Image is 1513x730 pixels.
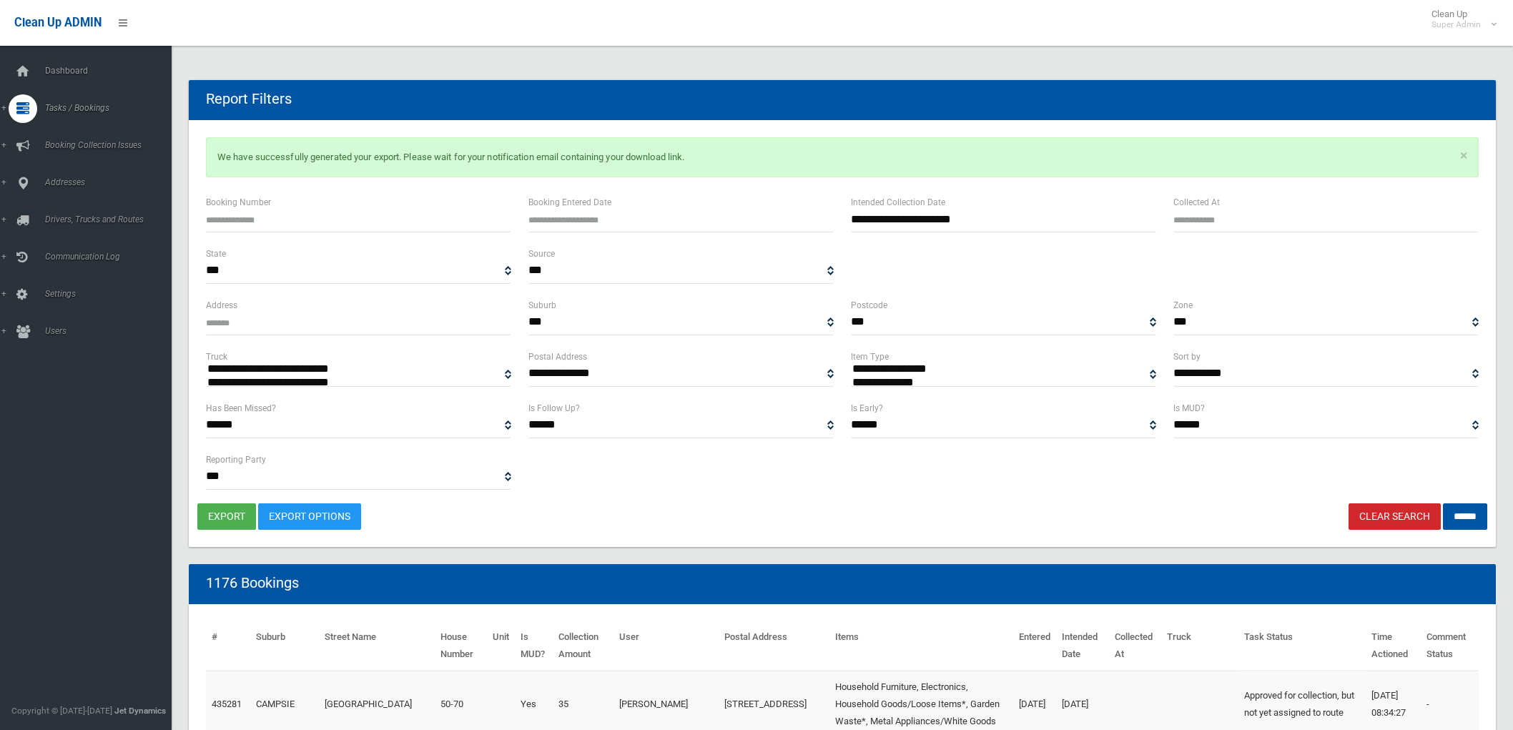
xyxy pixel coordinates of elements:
[41,103,184,113] span: Tasks / Bookings
[41,252,184,262] span: Communication Log
[851,349,889,365] label: Item Type
[829,621,1013,671] th: Items
[1161,621,1238,671] th: Truck
[197,503,256,530] button: export
[41,214,184,225] span: Drivers, Trucks and Routes
[1013,621,1056,671] th: Entered
[41,326,184,336] span: Users
[319,621,435,671] th: Street Name
[1460,149,1467,163] a: ×
[41,177,184,187] span: Addresses
[528,194,611,210] label: Booking Entered Date
[41,66,184,76] span: Dashboard
[206,621,250,671] th: #
[206,297,237,313] label: Address
[206,349,227,365] label: Truck
[1424,9,1495,30] span: Clean Up
[206,137,1479,177] p: We have successfully generated your export. Please wait for your notification email containing yo...
[41,289,184,299] span: Settings
[1109,621,1161,671] th: Collected At
[1173,194,1220,210] label: Collected At
[1238,621,1366,671] th: Task Status
[515,621,553,671] th: Is MUD?
[41,140,184,150] span: Booking Collection Issues
[206,194,271,210] label: Booking Number
[1366,621,1420,671] th: Time Actioned
[258,503,361,530] a: Export Options
[1056,621,1108,671] th: Intended Date
[189,85,309,113] header: Report Filters
[613,621,719,671] th: User
[719,621,830,671] th: Postal Address
[1431,19,1481,30] small: Super Admin
[11,706,112,716] span: Copyright © [DATE]-[DATE]
[1421,621,1479,671] th: Comment Status
[1349,503,1441,530] a: Clear Search
[250,621,319,671] th: Suburb
[851,194,945,210] label: Intended Collection Date
[435,621,486,671] th: House Number
[189,569,316,597] header: 1176 Bookings
[212,699,242,709] a: 435281
[14,16,102,29] span: Clean Up ADMIN
[553,621,613,671] th: Collection Amount
[487,621,515,671] th: Unit
[114,706,166,716] strong: Jet Dynamics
